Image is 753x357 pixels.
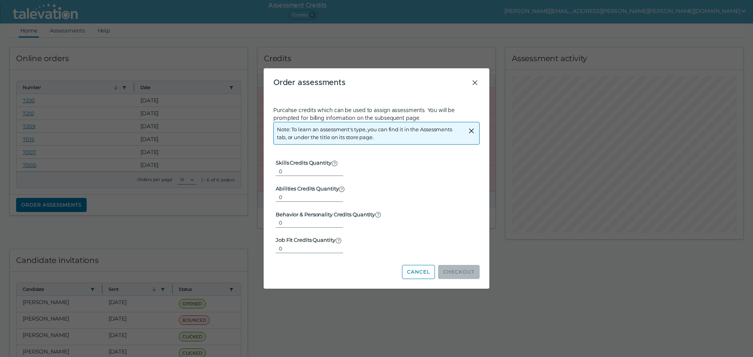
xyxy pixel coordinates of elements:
label: Behavior & Personality Credits Quantity [276,211,381,218]
button: Checkout [438,265,480,279]
p: Purcahse credits which can be used to assign assessments. You will be prompted for billing inform... [273,106,480,122]
h3: Order assessments [273,78,470,87]
label: Skills Credits Quantity [276,159,338,167]
button: Close [470,78,480,87]
button: Close alert [467,125,476,135]
div: Note: To learn an assessment's type, you can find it in the Assessments tab, or under the title o... [277,122,462,144]
label: Job Fit Credits Quantity [276,237,342,244]
label: Abilities Credits Quantity [276,185,345,192]
button: Cancel [402,265,435,279]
